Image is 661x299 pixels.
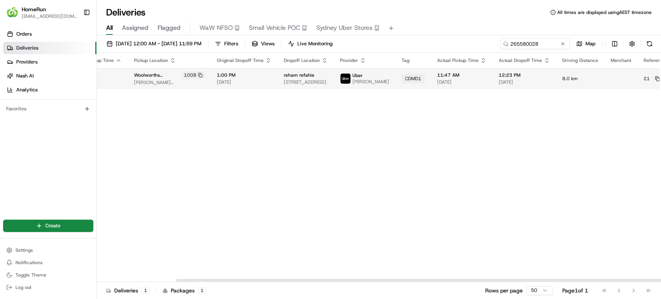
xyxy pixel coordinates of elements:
[103,38,205,49] button: [DATE] 12:00 AM - [DATE] 11:59 PM
[3,270,93,280] button: Toggle Theme
[562,57,598,64] span: Driving Distance
[611,57,631,64] span: Merchant
[562,287,588,294] div: Page 1 of 1
[499,57,542,64] span: Actual Dropoff Time
[352,79,389,85] span: [PERSON_NAME]
[106,287,150,294] div: Deliveries
[16,45,38,52] span: Deliveries
[644,76,660,82] button: 21
[3,103,93,115] div: Favorites
[45,222,60,229] span: Create
[224,40,238,47] span: Filters
[158,23,180,33] span: Flagged
[402,57,409,64] span: Tag
[116,40,201,47] span: [DATE] 12:00 AM - [DATE] 11:59 PM
[134,72,180,78] span: Woolworths [PERSON_NAME][GEOGRAPHIC_DATA][PERSON_NAME]
[16,31,32,38] span: Orders
[405,76,421,82] span: CDMD1
[284,72,314,78] span: reham refahie
[3,257,93,268] button: Notifications
[261,40,275,47] span: Views
[562,76,598,82] span: 8.0 km
[3,220,93,232] button: Create
[573,38,599,49] button: Map
[217,72,271,78] span: 1:00 PM
[3,3,80,22] button: HomeRunHomeRun[EMAIL_ADDRESS][DOMAIN_NAME]
[198,287,206,294] div: 1
[284,57,320,64] span: Dropoff Location
[22,5,46,13] button: HomeRun
[285,38,336,49] button: Live Monitoring
[3,28,96,40] a: Orders
[182,72,204,79] div: 1008
[217,79,271,85] span: [DATE]
[352,72,363,79] span: Uber
[585,40,596,47] span: Map
[16,86,38,93] span: Analytics
[16,72,34,79] span: Nash AI
[297,40,333,47] span: Live Monitoring
[16,58,38,65] span: Providers
[316,23,373,33] span: Sydney Uber Stores
[499,79,550,85] span: [DATE]
[340,74,350,84] img: uber-new-logo.jpeg
[15,284,31,290] span: Log out
[15,272,46,278] span: Toggle Theme
[437,72,486,78] span: 11:47 AM
[134,79,204,86] span: [PERSON_NAME][GEOGRAPHIC_DATA], [STREET_ADDRESS][PERSON_NAME][PERSON_NAME]
[499,72,550,78] span: 12:23 PM
[106,23,113,33] span: All
[340,57,358,64] span: Provider
[217,57,264,64] span: Original Dropoff Time
[3,245,93,256] button: Settings
[485,287,523,294] p: Rows per page
[163,287,206,294] div: Packages
[15,259,43,266] span: Notifications
[15,247,33,253] span: Settings
[3,282,93,293] button: Log out
[3,42,96,54] a: Deliveries
[3,56,96,68] a: Providers
[199,23,233,33] span: WaW NFSO
[134,57,168,64] span: Pickup Location
[122,23,148,33] span: Assigned
[211,38,242,49] button: Filters
[284,79,328,85] span: [STREET_ADDRESS]
[106,6,146,19] h1: Deliveries
[437,57,479,64] span: Actual Pickup Time
[248,38,278,49] button: Views
[437,79,486,85] span: [DATE]
[3,70,96,82] a: Nash AI
[500,38,570,49] input: Type to search
[644,38,655,49] button: Refresh
[249,23,300,33] span: Small Vehicle POC
[141,287,150,294] div: 1
[6,6,19,19] img: HomeRun
[22,13,77,19] button: [EMAIL_ADDRESS][DOMAIN_NAME]
[557,9,652,15] span: All times are displayed using AEST timezone
[3,84,96,96] a: Analytics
